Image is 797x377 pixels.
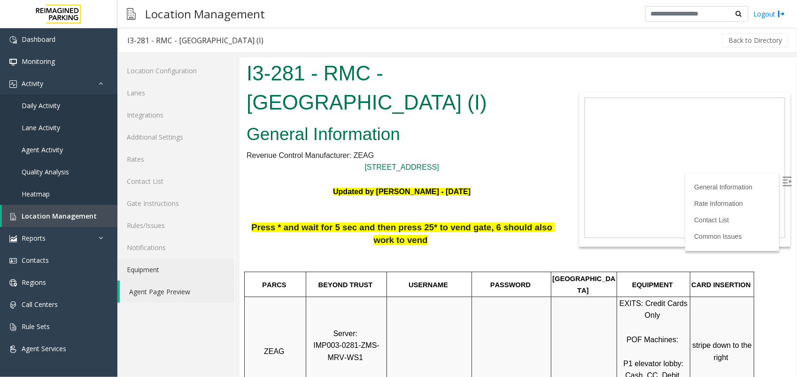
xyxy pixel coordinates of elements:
[9,80,17,88] img: 'icon'
[117,170,234,192] a: Contact List
[455,142,503,150] a: Rate Information
[120,281,234,303] a: Agent Page Preview
[722,33,788,47] button: Back to Directory
[9,323,17,331] img: 'icon'
[387,278,439,286] span: POF Machines:
[778,9,785,19] img: logout
[22,57,55,66] span: Monitoring
[22,234,46,243] span: Reports
[12,165,315,188] span: Press * and wait for 5 sec and then press 25* to vend gate, 6 should also work to vend
[9,257,17,265] img: 'icon'
[22,300,58,309] span: Call Centers
[22,344,66,353] span: Agent Services
[93,272,118,280] span: Server:
[22,212,97,220] span: Location Management
[22,278,46,287] span: Regions
[117,104,234,126] a: Integrations
[22,123,60,132] span: Lane Activity
[93,130,231,138] font: Updated by [PERSON_NAME] - [DATE]
[24,290,45,298] span: ZEAG
[9,58,17,66] img: 'icon'
[9,235,17,243] img: 'icon'
[127,34,263,47] div: I3-281 - RMC - [GEOGRAPHIC_DATA] (I)
[543,119,552,129] img: Open/Close Sidebar Menu
[9,346,17,353] img: 'icon'
[22,322,50,331] span: Rule Sets
[169,224,209,231] span: USERNAME
[7,94,134,102] span: Revenue Control Manufacturer: ZEAG
[117,214,234,236] a: Rules/Issues
[753,9,785,19] a: Logout
[23,224,46,231] span: PARCS
[74,284,140,304] span: IMP003-0281-ZMS-MRV-WS1
[117,82,234,104] a: Lanes
[455,126,513,134] a: General Information
[9,301,17,309] img: 'icon'
[22,256,49,265] span: Contacts
[117,236,234,259] a: Notifications
[117,192,234,214] a: Gate Instructions
[380,242,450,262] span: EXITS: Credit Cards Only
[22,101,60,110] span: Daily Activity
[313,218,376,237] span: [GEOGRAPHIC_DATA]
[125,106,199,114] a: [STREET_ADDRESS]
[2,205,117,227] a: Location Management
[22,189,50,198] span: Heatmap
[117,126,234,148] a: Additional Settings
[7,1,317,59] h1: I3-281 - RMC - [GEOGRAPHIC_DATA] (I)
[455,175,502,183] a: Common Issues
[117,148,234,170] a: Rates
[22,145,63,154] span: Agent Activity
[393,224,433,231] span: EQUIPMENT
[384,302,446,322] span: P1 elevator lobby: Cash, CC, Debit
[79,224,133,231] span: BEYOND TRUST
[455,159,489,166] a: Contact List
[117,60,234,82] a: Location Configuration
[452,224,511,231] span: CARD INSERTION
[9,36,17,44] img: 'icon'
[140,2,270,25] h3: Location Management
[22,35,55,44] span: Dashboard
[453,284,514,304] span: stripe down to the right
[22,167,69,176] span: Quality Analysis
[9,279,17,287] img: 'icon'
[9,213,17,220] img: 'icon'
[127,2,136,25] img: pageIcon
[251,224,291,231] span: PASSWORD
[7,65,317,89] h2: General Information
[22,79,43,88] span: Activity
[117,259,234,281] a: Equipment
